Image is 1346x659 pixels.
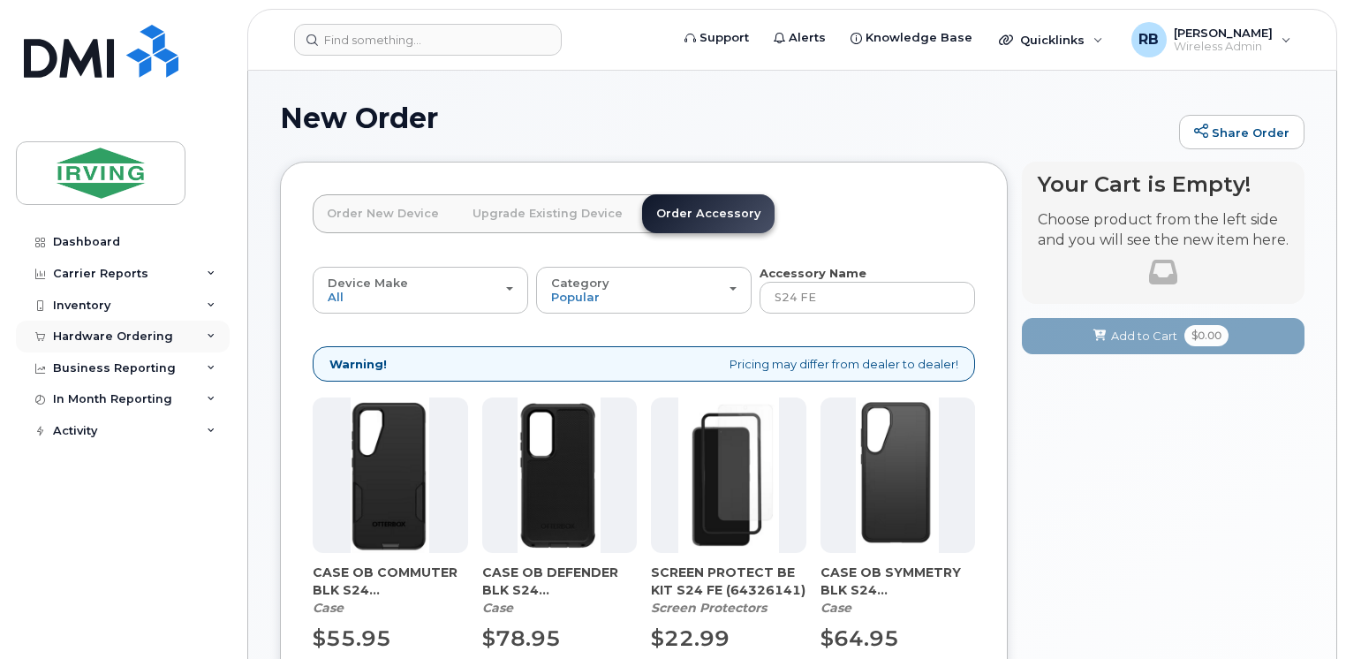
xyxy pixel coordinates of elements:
span: $64.95 [820,625,899,651]
a: Upgrade Existing Device [458,194,637,233]
strong: Warning! [329,356,387,373]
div: CASE OB DEFENDER BLK S24 FE(64322218) [482,564,638,617]
span: $0.00 [1184,325,1229,346]
span: Category [551,276,609,290]
img: s24_FE_ob_com.png [351,398,429,553]
img: image003.png [678,398,779,553]
h1: New Order [280,102,1170,133]
div: CASE OB SYMMETRY BLK S24 FE(64322217) [820,564,976,617]
p: Choose product from the left side and you will see the new item here. [1038,210,1289,251]
span: Device Make [328,276,408,290]
button: Device Make All [313,267,528,313]
a: Share Order [1179,115,1304,150]
em: Case [820,600,851,616]
em: Case [482,600,513,616]
span: Popular [551,290,600,304]
em: Case [313,600,344,616]
span: $78.95 [482,625,561,651]
em: Screen Protectors [651,600,767,616]
span: Add to Cart [1111,328,1177,345]
span: $22.99 [651,625,730,651]
span: CASE OB COMMUTER BLK S24 FE(64322216) [313,564,468,599]
h4: Your Cart is Empty! [1038,172,1289,196]
span: $55.95 [313,625,391,651]
img: s24_fe_ob_sym.png [856,398,939,553]
div: SCREEN PROTECT BE KIT S24 FE (64326141) [651,564,806,617]
button: Add to Cart $0.00 [1022,318,1304,354]
span: SCREEN PROTECT BE KIT S24 FE (64326141) [651,564,806,599]
button: Category Popular [536,267,752,313]
a: Order Accessory [642,194,775,233]
img: s24_fe_ob_Def.png [518,398,601,553]
span: CASE OB SYMMETRY BLK S24 FE(64322217) [820,564,976,599]
span: CASE OB DEFENDER BLK S24 FE(64322218) [482,564,638,599]
strong: Accessory Name [760,266,866,280]
div: CASE OB COMMUTER BLK S24 FE(64322216) [313,564,468,617]
span: All [328,290,344,304]
div: Pricing may differ from dealer to dealer! [313,346,975,383]
a: Order New Device [313,194,453,233]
